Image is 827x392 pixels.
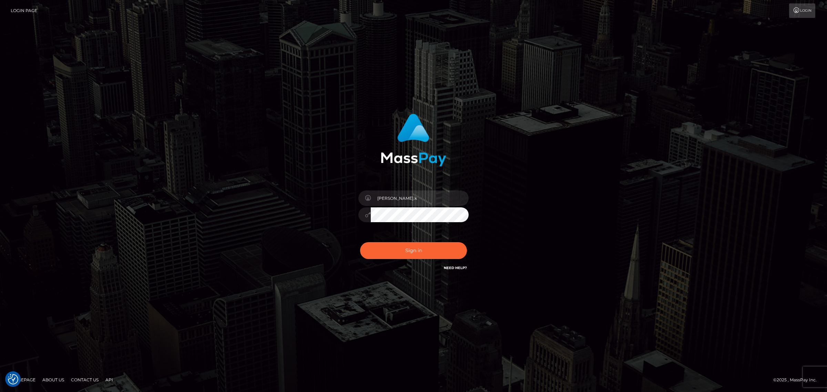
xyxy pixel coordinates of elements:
input: Username... [371,190,469,206]
a: Login Page [11,3,37,18]
a: Login [789,3,815,18]
button: Sign in [360,242,467,259]
a: Homepage [8,374,38,385]
a: API [103,374,116,385]
img: MassPay Login [381,114,446,166]
a: Need Help? [444,266,467,270]
button: Consent Preferences [8,374,18,384]
a: About Us [40,374,67,385]
img: Revisit consent button [8,374,18,384]
div: © 2025 , MassPay Inc. [773,376,822,384]
a: Contact Us [68,374,101,385]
